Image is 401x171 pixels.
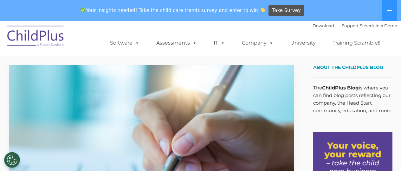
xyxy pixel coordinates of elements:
a: Support [342,23,359,28]
img: ✅ [81,8,85,12]
a: Take Survey [268,5,304,16]
strong: ChildPlus Blog [322,85,359,91]
a: Download [313,23,334,28]
button: Cookies Settings [4,152,20,168]
p: The is where you can find blog posts reflecting our company, the Head Start community, education,... [313,84,392,114]
a: Assessments [150,37,203,49]
span: About the ChildPlus Blog [313,64,383,70]
iframe: Chat Widget [369,141,401,171]
img: ChildPlus by Procare Solutions [4,21,68,53]
span: Your insights needed! Take the child care trends survey and enter to win! [78,4,268,16]
a: Schedule A Demo [360,23,397,28]
font: | [313,23,397,28]
a: IT [207,37,231,49]
a: Company [236,37,280,49]
img: 👏 [260,8,265,12]
div: Drag [371,147,375,166]
a: Software [104,37,146,49]
a: Training Scramble!! [326,37,387,49]
a: University [284,37,322,49]
span: Take Survey [272,5,301,16]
